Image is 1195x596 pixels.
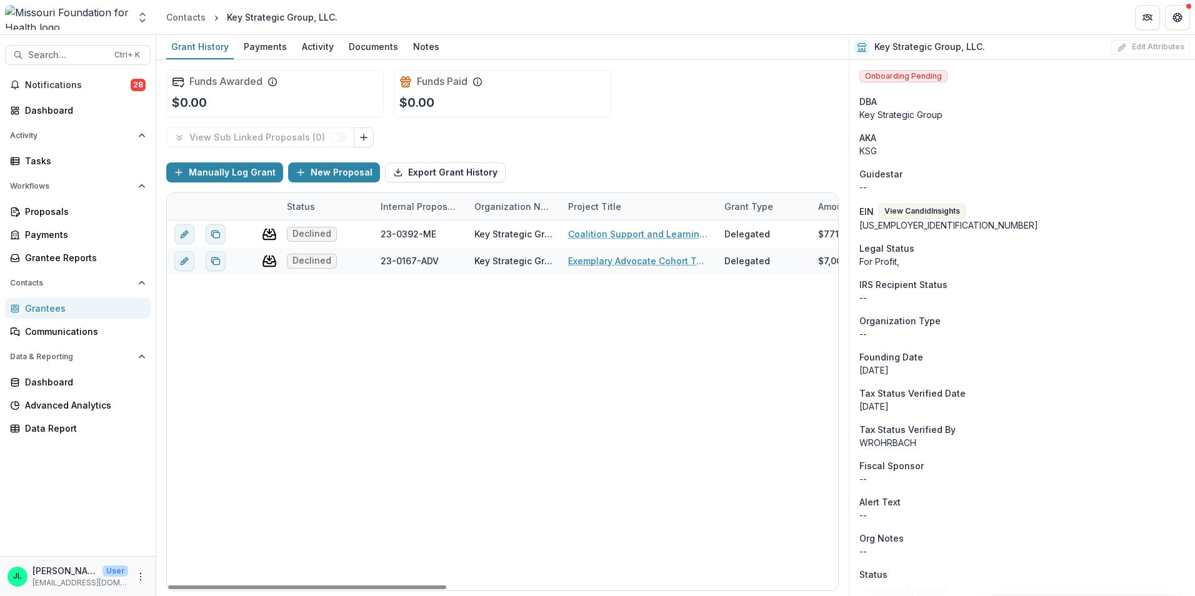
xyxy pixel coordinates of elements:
[859,131,876,144] span: AKA
[859,205,874,218] p: EIN
[818,254,861,267] div: $7,000.00
[5,273,151,293] button: Open Contacts
[467,193,561,220] div: Organization Name
[373,193,467,220] div: Internal Proposal ID
[381,227,436,241] div: 23-0392-ME
[297,37,339,56] div: Activity
[5,372,151,392] a: Dashboard
[859,181,1185,194] div: --
[724,254,770,267] div: Delegated
[5,5,129,30] img: Missouri Foundation for Health logo
[859,219,1185,232] div: [US_EMPLOYER_IDENTIFICATION_NUMBER]
[10,279,133,287] span: Contacts
[239,35,292,59] a: Payments
[474,254,553,267] div: Key Strategic Group, LLC.
[811,193,936,220] div: Amount Requested
[10,131,133,140] span: Activity
[5,201,151,222] a: Proposals
[133,569,148,584] button: More
[131,79,146,91] span: 28
[859,568,887,581] span: Status
[385,162,506,182] button: Export Grant History
[5,418,151,439] a: Data Report
[474,227,553,241] div: Key Strategic Group, LLC.
[5,347,151,367] button: Open Data & Reporting
[5,100,151,121] a: Dashboard
[25,104,141,117] div: Dashboard
[5,126,151,146] button: Open Activity
[859,327,1185,340] p: --
[292,229,331,239] span: Declined
[859,545,1185,558] p: --
[25,80,131,91] span: Notifications
[32,577,128,589] p: [EMAIL_ADDRESS][DOMAIN_NAME]
[161,8,211,26] a: Contacts
[874,42,985,52] h2: Key Strategic Group, LLC.
[13,572,22,580] div: Jessi LaRose
[859,423,956,436] span: Tax Status Verified By
[408,35,444,59] a: Notes
[25,325,141,338] div: Communications
[561,193,717,220] div: Project Title
[859,532,904,545] span: Org Notes
[859,400,1185,413] p: [DATE]
[25,399,141,412] div: Advanced Analytics
[859,242,914,255] span: Legal Status
[5,224,151,245] a: Payments
[859,314,941,327] span: Organization Type
[25,375,141,389] div: Dashboard
[174,251,194,271] button: edit
[112,48,142,62] div: Ctrl + K
[717,193,811,220] div: Grant Type
[28,50,107,61] span: Search...
[1165,5,1190,30] button: Get Help
[344,35,403,59] a: Documents
[279,193,373,220] div: Status
[859,95,877,108] span: DBA
[859,278,947,291] span: IRS Recipient Status
[399,93,434,112] p: $0.00
[25,228,141,241] div: Payments
[818,227,872,241] div: $771,330.00
[134,5,151,30] button: Open entity switcher
[859,495,901,509] span: Alert Text
[166,127,354,147] button: View Sub Linked Proposals (0)
[5,45,151,65] button: Search...
[381,254,439,267] div: 23-0167-ADV
[5,75,151,95] button: Notifications28
[166,35,234,59] a: Grant History
[859,255,1185,268] div: For Profit,
[166,162,283,182] button: Manually Log Grant
[879,204,966,219] button: View CandidInsights
[373,200,467,213] div: Internal Proposal ID
[166,11,206,24] div: Contacts
[206,224,226,244] button: Duplicate proposal
[161,8,342,26] nav: breadcrumb
[174,224,194,244] button: edit
[859,459,924,472] span: Fiscal Sponsor
[5,321,151,342] a: Communications
[102,565,128,577] p: User
[206,251,226,271] button: Duplicate proposal
[561,200,629,213] div: Project Title
[32,564,97,577] p: [PERSON_NAME]
[239,37,292,56] div: Payments
[25,302,141,315] div: Grantees
[5,395,151,415] a: Advanced Analytics
[859,387,966,400] span: Tax Status Verified Date
[10,352,133,361] span: Data & Reporting
[25,205,141,218] div: Proposals
[5,247,151,268] a: Grantee Reports
[354,127,374,147] button: Link Grants
[166,37,234,56] div: Grant History
[859,144,1185,157] p: KSG
[5,151,151,171] a: Tasks
[297,35,339,59] a: Activity
[25,154,141,167] div: Tasks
